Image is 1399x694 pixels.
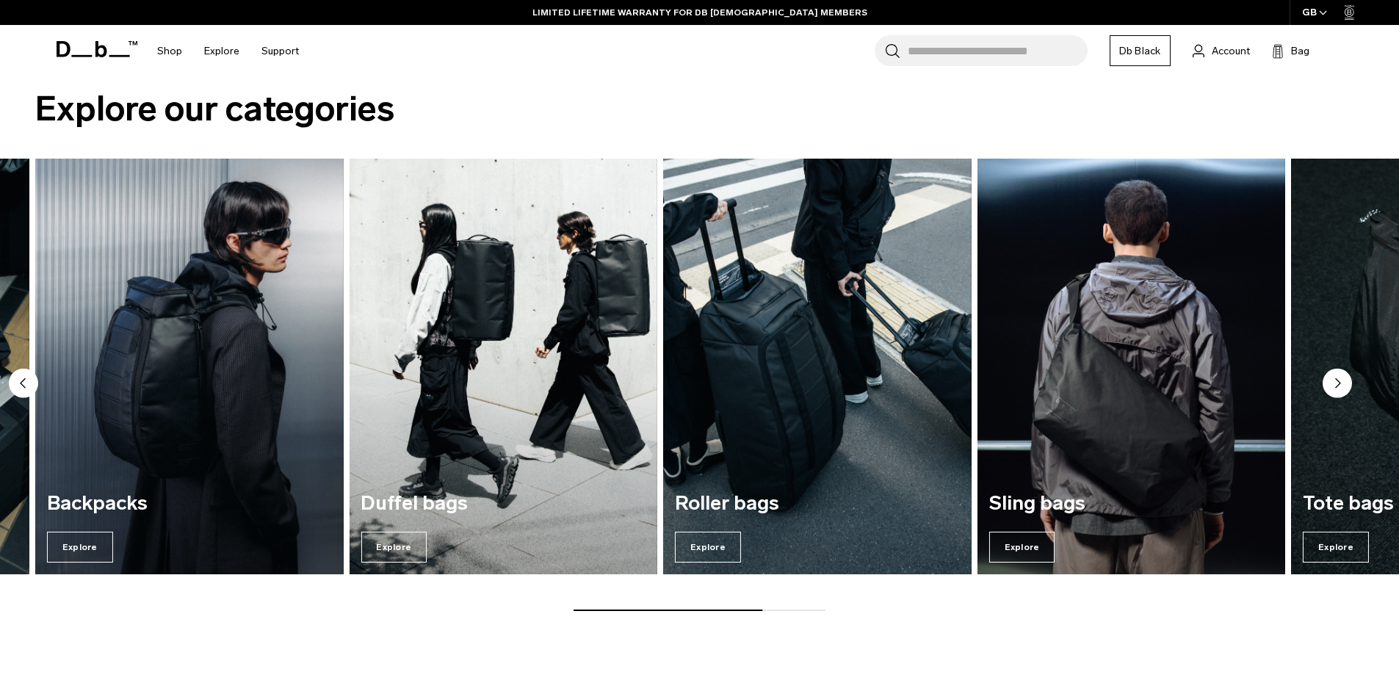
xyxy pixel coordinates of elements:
a: Account [1193,42,1250,59]
a: LIMITED LIFETIME WARRANTY FOR DB [DEMOGRAPHIC_DATA] MEMBERS [532,6,867,19]
div: 3 / 7 [35,159,344,574]
button: Next slide [1323,369,1352,401]
a: Roller bags Explore [663,159,972,574]
a: Explore [204,25,239,77]
a: Support [261,25,299,77]
nav: Main Navigation [146,25,310,77]
h2: Explore our categories [35,83,1364,135]
div: 6 / 7 [977,159,1286,574]
span: Explore [361,532,427,563]
span: Explore [47,532,113,563]
div: 5 / 7 [663,159,972,574]
button: Bag [1272,42,1309,59]
h3: Duffel bags [361,493,646,515]
button: Previous slide [9,369,38,401]
h3: Sling bags [989,493,1274,515]
a: Backpacks Explore [35,159,344,574]
span: Bag [1291,43,1309,59]
a: Sling bags Explore [977,159,1286,574]
a: Duffel bags Explore [349,159,657,574]
span: Explore [1303,532,1369,563]
span: Account [1212,43,1250,59]
h3: Roller bags [675,493,960,515]
span: Explore [675,532,741,563]
h3: Backpacks [47,493,332,515]
a: Db Black [1110,35,1171,66]
div: 4 / 7 [349,159,657,574]
a: Shop [157,25,182,77]
span: Explore [989,532,1055,563]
